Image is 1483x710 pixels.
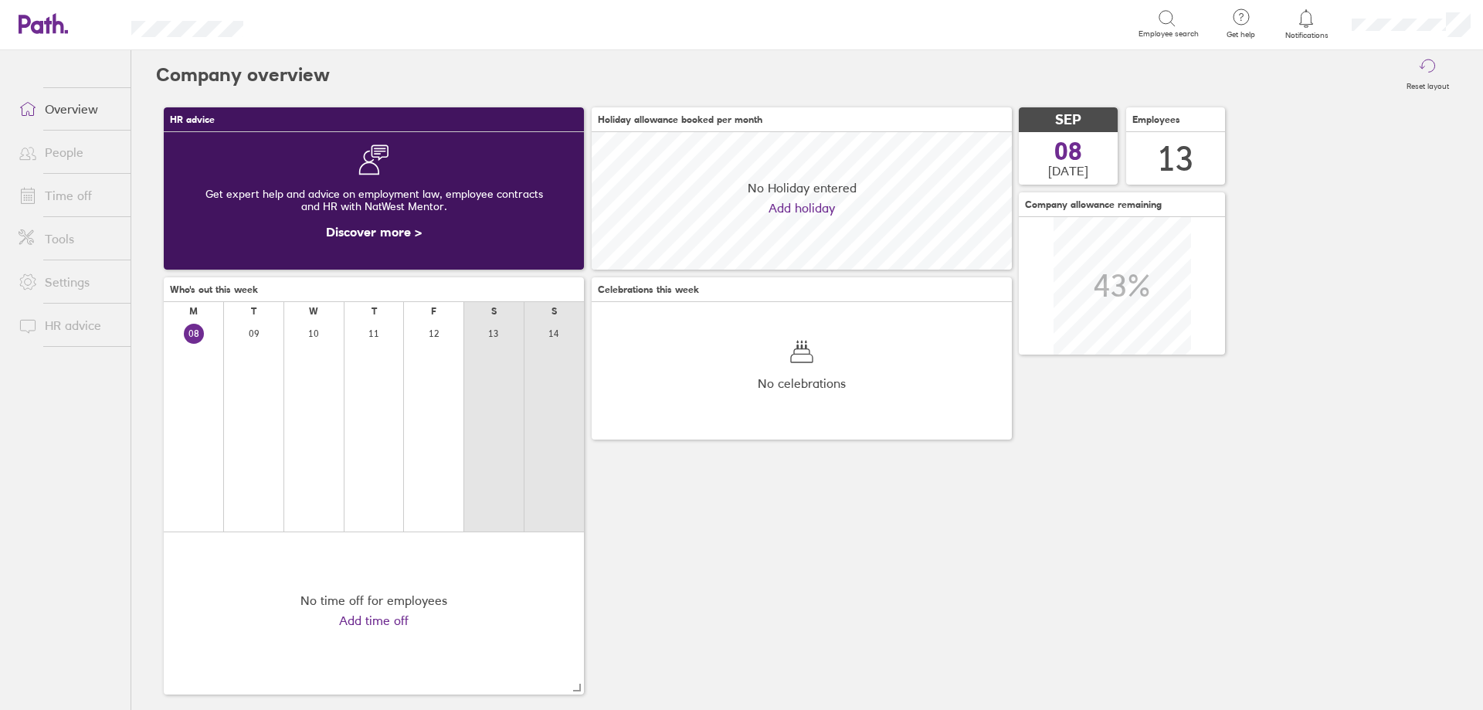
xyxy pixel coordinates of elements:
[156,50,330,100] h2: Company overview
[339,613,409,627] a: Add time off
[176,175,572,225] div: Get expert help and advice on employment law, employee contracts and HR with NatWest Mentor.
[326,224,422,239] a: Discover more >
[1054,139,1082,164] span: 08
[285,16,324,30] div: Search
[1397,77,1458,91] label: Reset layout
[1048,164,1088,178] span: [DATE]
[551,306,557,317] div: S
[1025,199,1162,210] span: Company allowance remaining
[6,310,131,341] a: HR advice
[1281,31,1332,40] span: Notifications
[1157,139,1194,178] div: 13
[6,137,131,168] a: People
[6,180,131,211] a: Time off
[1216,30,1266,39] span: Get help
[758,376,846,390] span: No celebrations
[170,114,215,125] span: HR advice
[1055,112,1081,128] span: SEP
[170,284,258,295] span: Who's out this week
[300,593,447,607] div: No time off for employees
[1139,29,1199,39] span: Employee search
[748,181,857,195] span: No Holiday entered
[189,306,198,317] div: M
[6,223,131,254] a: Tools
[1281,8,1332,40] a: Notifications
[598,114,762,125] span: Holiday allowance booked per month
[6,93,131,124] a: Overview
[491,306,497,317] div: S
[769,201,835,215] a: Add holiday
[6,267,131,297] a: Settings
[372,306,377,317] div: T
[251,306,256,317] div: T
[598,284,699,295] span: Celebrations this week
[431,306,436,317] div: F
[1397,50,1458,100] button: Reset layout
[309,306,318,317] div: W
[1132,114,1180,125] span: Employees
